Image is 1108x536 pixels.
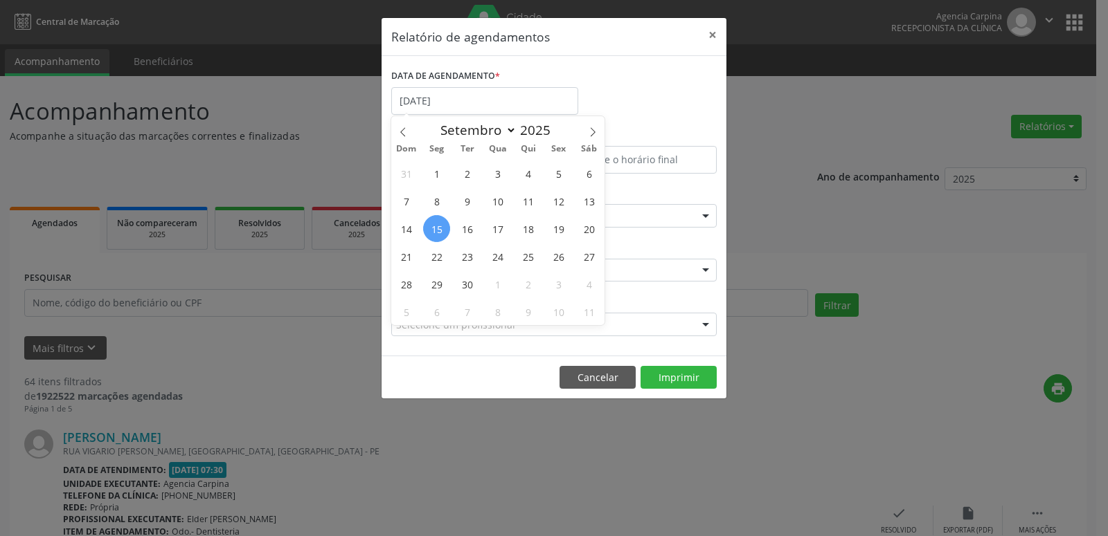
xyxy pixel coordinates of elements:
span: Outubro 9, 2025 [515,298,542,325]
span: Setembro 29, 2025 [423,270,450,297]
span: Outubro 8, 2025 [484,298,511,325]
input: Selecione o horário final [557,146,717,174]
span: Outubro 7, 2025 [454,298,481,325]
span: Outubro 10, 2025 [545,298,572,325]
span: Seg [422,145,452,154]
span: Dom [391,145,422,154]
span: Setembro 19, 2025 [545,215,572,242]
button: Close [699,18,726,52]
span: Setembro 12, 2025 [545,187,572,214]
span: Setembro 7, 2025 [393,187,420,214]
span: Setembro 3, 2025 [484,160,511,187]
span: Setembro 5, 2025 [545,160,572,187]
button: Cancelar [560,366,636,389]
span: Setembro 30, 2025 [454,270,481,297]
span: Setembro 9, 2025 [454,187,481,214]
span: Outubro 3, 2025 [545,270,572,297]
span: Setembro 13, 2025 [575,187,602,214]
span: Setembro 4, 2025 [515,160,542,187]
span: Ter [452,145,483,154]
span: Selecione um profissional [396,317,515,332]
span: Outubro 6, 2025 [423,298,450,325]
span: Outubro 1, 2025 [484,270,511,297]
span: Sex [544,145,574,154]
span: Setembro 18, 2025 [515,215,542,242]
span: Setembro 21, 2025 [393,243,420,270]
span: Setembro 23, 2025 [454,243,481,270]
span: Setembro 16, 2025 [454,215,481,242]
span: Setembro 6, 2025 [575,160,602,187]
span: Setembro 25, 2025 [515,243,542,270]
label: ATÉ [557,124,717,146]
span: Setembro 20, 2025 [575,215,602,242]
input: Selecione uma data ou intervalo [391,87,578,115]
span: Setembro 27, 2025 [575,243,602,270]
label: DATA DE AGENDAMENTO [391,66,500,87]
span: Setembro 15, 2025 [423,215,450,242]
span: Setembro 10, 2025 [484,187,511,214]
h5: Relatório de agendamentos [391,28,550,46]
span: Outubro 11, 2025 [575,298,602,325]
span: Setembro 22, 2025 [423,243,450,270]
span: Outubro 2, 2025 [515,270,542,297]
span: Setembro 28, 2025 [393,270,420,297]
span: Qui [513,145,544,154]
span: Setembro 26, 2025 [545,243,572,270]
span: Setembro 17, 2025 [484,215,511,242]
span: Setembro 11, 2025 [515,187,542,214]
span: Outubro 4, 2025 [575,270,602,297]
span: Agosto 31, 2025 [393,160,420,187]
span: Outubro 5, 2025 [393,298,420,325]
span: Setembro 8, 2025 [423,187,450,214]
span: Setembro 2, 2025 [454,160,481,187]
button: Imprimir [641,366,717,389]
span: Setembro 14, 2025 [393,215,420,242]
input: Year [517,121,562,139]
span: Sáb [574,145,605,154]
span: Setembro 1, 2025 [423,160,450,187]
select: Month [434,120,517,140]
span: Setembro 24, 2025 [484,243,511,270]
span: Qua [483,145,513,154]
